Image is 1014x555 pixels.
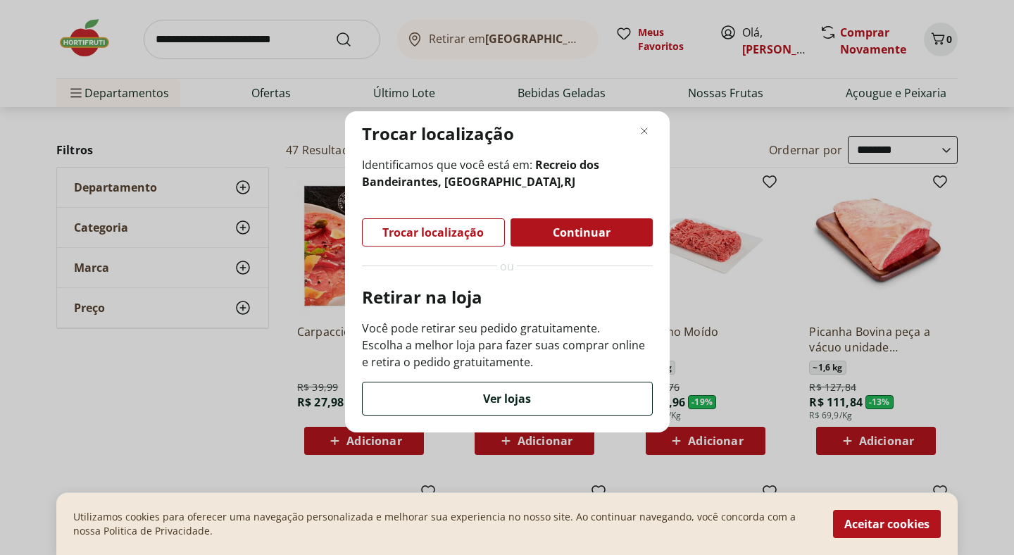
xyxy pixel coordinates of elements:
p: Você pode retirar seu pedido gratuitamente. Escolha a melhor loja para fazer suas comprar online ... [362,320,653,370]
p: Trocar localização [362,123,514,145]
button: Aceitar cookies [833,510,941,538]
span: ou [500,258,514,275]
span: Trocar localização [382,227,484,238]
button: Trocar localização [362,218,505,247]
span: Ver lojas [483,393,531,404]
p: Utilizamos cookies para oferecer uma navegação personalizada e melhorar sua experiencia no nosso ... [73,510,816,538]
span: Continuar [553,227,611,238]
p: Retirar na loja [362,286,653,308]
button: Continuar [511,218,653,247]
div: Modal de regionalização [345,111,670,432]
button: Fechar modal de regionalização [636,123,653,139]
button: Ver lojas [362,382,653,416]
span: Identificamos que você está em: [362,156,653,190]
